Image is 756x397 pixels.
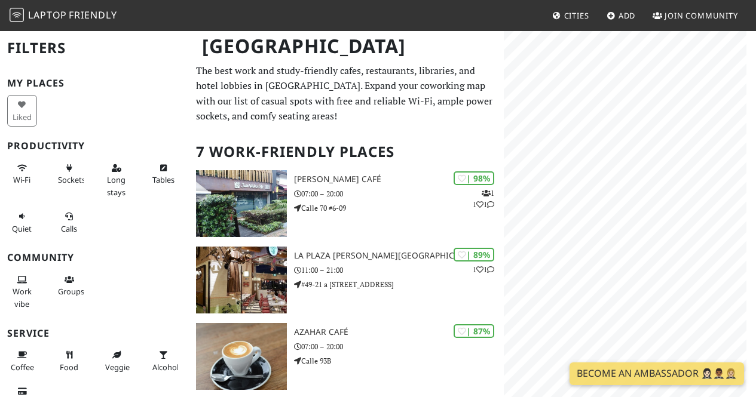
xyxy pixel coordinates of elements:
button: Quiet [7,207,37,238]
p: 07:00 – 20:00 [294,341,504,352]
span: Coffee [11,362,34,373]
p: 11:00 – 21:00 [294,264,504,276]
h3: Azahar Café [294,327,504,337]
span: Alcohol [152,362,179,373]
p: #49-21 a [STREET_ADDRESS] [294,279,504,290]
h3: Productivity [7,140,182,152]
span: Add [619,10,636,21]
p: Calle 93B [294,355,504,367]
p: The best work and study-friendly cafes, restaurants, libraries, and hotel lobbies in [GEOGRAPHIC_... [196,63,497,124]
span: Food [60,362,78,373]
span: Work-friendly tables [152,174,175,185]
button: Veggie [102,345,131,377]
span: Quiet [12,223,32,234]
h1: [GEOGRAPHIC_DATA] [192,30,501,63]
p: Calle 70 #6-09 [294,202,504,214]
button: Long stays [102,158,131,202]
div: | 87% [454,324,494,338]
h3: La Plaza [PERSON_NAME][GEOGRAPHIC_DATA] [294,251,504,261]
img: LaptopFriendly [10,8,24,22]
button: Tables [149,158,179,190]
a: Juan Valdez Café | 98% 111 [PERSON_NAME] Café 07:00 – 20:00 Calle 70 #6-09 [189,170,504,237]
img: Juan Valdez Café [196,170,287,237]
div: | 98% [454,171,494,185]
h3: [PERSON_NAME] Café [294,174,504,184]
img: Azahar Café [196,323,287,390]
span: Join Community [665,10,738,21]
button: Groups [54,270,84,301]
h2: Filters [7,30,182,66]
h3: Community [7,252,182,263]
span: Video/audio calls [61,223,77,234]
div: | 89% [454,248,494,261]
a: Azahar Café | 87% Azahar Café 07:00 – 20:00 Calle 93B [189,323,504,390]
a: Cities [547,5,594,26]
a: La Plaza De Andres Santa Fe | 89% 11 La Plaza [PERSON_NAME][GEOGRAPHIC_DATA] 11:00 – 21:00 #49-21... [189,247,504,313]
span: Stable Wi-Fi [13,174,30,185]
span: Veggie [105,362,130,373]
button: Coffee [7,345,37,377]
a: LaptopFriendly LaptopFriendly [10,5,117,26]
span: Friendly [69,8,117,21]
span: Group tables [58,286,84,297]
button: Calls [54,207,84,238]
p: 07:00 – 20:00 [294,188,504,199]
button: Work vibe [7,270,37,313]
p: 1 1 1 [473,187,494,210]
button: Wi-Fi [7,158,37,190]
button: Sockets [54,158,84,190]
h2: 7 Work-Friendly Places [196,134,497,170]
span: Power sockets [58,174,85,185]
a: Join Community [648,5,743,26]
span: Cities [564,10,589,21]
span: Long stays [107,174,126,197]
img: La Plaza De Andres Santa Fe [196,247,287,313]
h3: My Places [7,78,182,89]
button: Food [54,345,84,377]
a: Add [602,5,641,26]
span: People working [13,286,32,309]
span: Laptop [28,8,67,21]
p: 1 1 [473,264,494,275]
button: Alcohol [149,345,179,377]
a: Become an Ambassador 🤵🏻‍♀️🤵🏾‍♂️🤵🏼‍♀️ [570,362,744,385]
h3: Service [7,328,182,339]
